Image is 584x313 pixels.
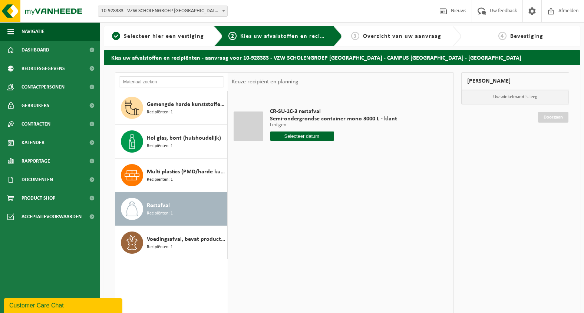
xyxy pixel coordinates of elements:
[147,201,170,210] span: Restafval
[22,59,65,78] span: Bedrijfsgegevens
[510,33,543,39] span: Bevestiging
[147,134,221,143] span: Hol glas, bont (huishoudelijk)
[108,32,208,41] a: 1Selecteer hier een vestiging
[22,22,44,41] span: Navigatie
[22,115,50,133] span: Contracten
[147,100,225,109] span: Gemengde harde kunststoffen (PE, PP en PVC), recycleerbaar (industrieel)
[270,108,397,115] span: CR-SU-1C-3 restafval
[147,210,173,217] span: Recipiënten: 1
[147,244,173,251] span: Recipiënten: 1
[270,131,334,141] input: Selecteer datum
[22,96,49,115] span: Gebruikers
[363,33,441,39] span: Overzicht van uw aanvraag
[22,41,49,59] span: Dashboard
[22,207,82,226] span: Acceptatievoorwaarden
[228,32,237,40] span: 2
[22,78,65,96] span: Contactpersonen
[124,33,204,39] span: Selecteer hier een vestiging
[4,297,124,313] iframe: chat widget
[147,143,173,150] span: Recipiënten: 1
[22,170,53,189] span: Documenten
[462,90,569,104] p: Uw winkelmand is leeg
[98,6,228,17] span: 10-928383 - VZW SCHOLENGROEP SINT-MICHIEL - CAMPUS BARNUM - ROESELARE
[22,133,44,152] span: Kalender
[147,167,225,176] span: Multi plastics (PMD/harde kunststoffen/spanbanden/EPS/folie naturel/folie gemengd)
[115,125,228,159] button: Hol glas, bont (huishoudelijk) Recipiënten: 1
[22,152,50,170] span: Rapportage
[147,235,225,244] span: Voedingsafval, bevat producten van dierlijke oorsprong, onverpakt, categorie 3
[270,115,397,123] span: Semi-ondergrondse container mono 3000 L - klant
[270,123,397,128] p: Ledigen
[119,76,224,87] input: Materiaal zoeken
[115,192,228,226] button: Restafval Recipiënten: 1
[147,176,173,183] span: Recipiënten: 1
[115,91,228,125] button: Gemengde harde kunststoffen (PE, PP en PVC), recycleerbaar (industrieel) Recipiënten: 1
[22,189,55,207] span: Product Shop
[461,72,569,90] div: [PERSON_NAME]
[104,50,580,64] h2: Kies uw afvalstoffen en recipiënten - aanvraag voor 10-928383 - VZW SCHOLENGROEP [GEOGRAPHIC_DATA...
[351,32,359,40] span: 3
[115,226,228,259] button: Voedingsafval, bevat producten van dierlijke oorsprong, onverpakt, categorie 3 Recipiënten: 1
[112,32,120,40] span: 1
[115,159,228,192] button: Multi plastics (PMD/harde kunststoffen/spanbanden/EPS/folie naturel/folie gemengd) Recipiënten: 1
[498,32,507,40] span: 4
[538,112,568,123] a: Doorgaan
[228,73,302,91] div: Keuze recipiënt en planning
[240,33,342,39] span: Kies uw afvalstoffen en recipiënten
[147,109,173,116] span: Recipiënten: 1
[98,6,227,16] span: 10-928383 - VZW SCHOLENGROEP SINT-MICHIEL - CAMPUS BARNUM - ROESELARE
